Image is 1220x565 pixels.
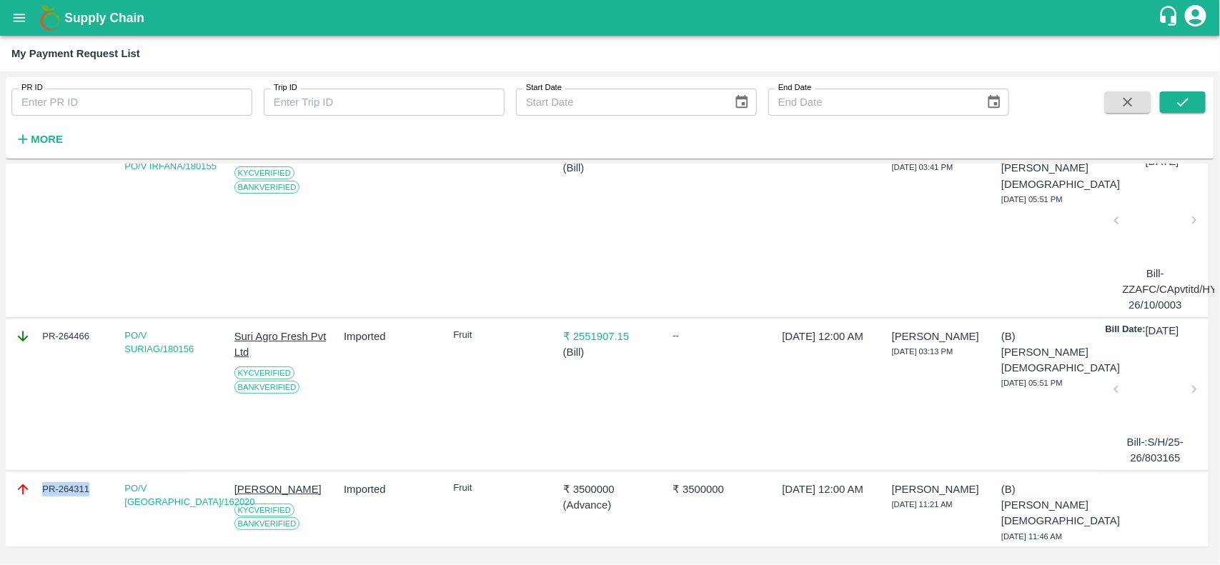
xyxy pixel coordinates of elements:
[728,89,755,116] button: Choose date
[234,504,294,516] span: KYC Verified
[1183,3,1209,33] div: account of current user
[15,329,109,344] div: PR-264466
[124,161,217,171] a: PO/V IRFANA/180155
[234,481,328,497] p: [PERSON_NAME]
[783,481,876,497] p: [DATE] 12:00 AM
[234,366,294,379] span: KYC Verified
[453,481,547,495] p: Fruit
[783,329,876,344] p: [DATE] 12:00 AM
[1123,266,1189,314] p: Bill-ZZAFC/CApvtitd/HYD/25-26/10/0003
[1106,323,1146,339] p: Bill Date:
[124,483,254,508] a: PO/V [GEOGRAPHIC_DATA]/162020
[892,163,953,171] span: [DATE] 03:41 PM
[124,330,194,355] a: PO/V SURIAG/180156
[892,329,986,344] p: [PERSON_NAME]
[892,481,986,497] p: [PERSON_NAME]
[274,82,297,94] label: Trip ID
[768,89,975,116] input: End Date
[64,8,1158,28] a: Supply Chain
[11,89,252,116] input: Enter PR ID
[981,89,1008,116] button: Choose date
[234,381,300,394] span: Bank Verified
[1001,481,1095,529] p: (B) [PERSON_NAME][DEMOGRAPHIC_DATA]
[563,344,657,360] p: ( Bill )
[1146,323,1179,339] p: [DATE]
[344,481,437,497] p: Imported
[21,82,43,94] label: PR ID
[1158,5,1183,31] div: customer-support
[563,481,657,497] p: ₹ 3500000
[264,89,505,116] input: Enter Trip ID
[516,89,723,116] input: Start Date
[234,517,300,530] span: Bank Verified
[15,481,109,497] div: PR-264311
[234,181,300,194] span: Bank Verified
[1001,532,1062,541] span: [DATE] 11:46 AM
[526,82,562,94] label: Start Date
[64,11,144,25] b: Supply Chain
[234,166,294,179] span: KYC Verified
[1001,195,1063,204] span: [DATE] 05:51 PM
[11,44,140,63] div: My Payment Request List
[673,481,766,497] p: ₹ 3500000
[344,329,437,344] p: Imported
[234,329,328,361] p: Suri Agro Fresh Pvt Ltd
[453,329,547,342] p: Fruit
[1001,379,1063,387] span: [DATE] 05:51 PM
[1123,434,1189,466] p: Bill-:S/H/25-26/803165
[563,160,657,176] p: ( Bill )
[778,82,811,94] label: End Date
[11,127,66,151] button: More
[31,134,63,145] strong: More
[1001,144,1095,192] p: (B) [PERSON_NAME][DEMOGRAPHIC_DATA]
[892,500,953,509] span: [DATE] 11:21 AM
[563,329,657,344] p: ₹ 2551907.15
[563,497,657,513] p: ( Advance )
[3,1,36,34] button: open drawer
[673,329,766,343] div: --
[36,4,64,32] img: logo
[892,347,953,356] span: [DATE] 03:13 PM
[1001,329,1095,376] p: (B) [PERSON_NAME][DEMOGRAPHIC_DATA]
